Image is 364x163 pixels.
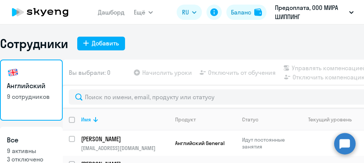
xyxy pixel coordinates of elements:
h3: Все [7,135,56,145]
p: [EMAIL_ADDRESS][DOMAIN_NAME] [81,145,169,152]
button: Добавить [77,37,125,50]
span: Вы выбрали: 0 [69,68,110,77]
p: Предоплата, ООО МИРА ШИППИНГ [275,3,346,21]
div: Имя [81,116,91,123]
p: [PERSON_NAME] [81,135,167,143]
a: [PERSON_NAME] [81,135,169,143]
div: Добавить [92,39,119,48]
p: 9 активны [7,147,56,155]
div: Продукт [175,116,196,123]
div: Текущий уровень [308,116,352,123]
button: Предоплата, ООО МИРА ШИППИНГ [271,3,357,21]
div: Статус [242,116,258,123]
img: balance [254,8,262,16]
button: Ещё [134,5,153,20]
a: Дашборд [98,8,125,16]
h3: Английский [7,81,56,91]
button: Балансbalance [226,5,266,20]
img: english [7,66,19,79]
div: Статус [242,116,294,123]
span: Ещё [134,8,145,17]
p: 9 сотрудников [7,92,56,101]
div: Баланс [231,8,251,17]
button: RU [177,5,202,20]
div: Продукт [175,116,236,123]
span: RU [182,8,189,17]
p: Идут постоянные занятия [242,136,294,150]
span: Английский General [175,140,224,147]
div: Имя [81,116,169,123]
